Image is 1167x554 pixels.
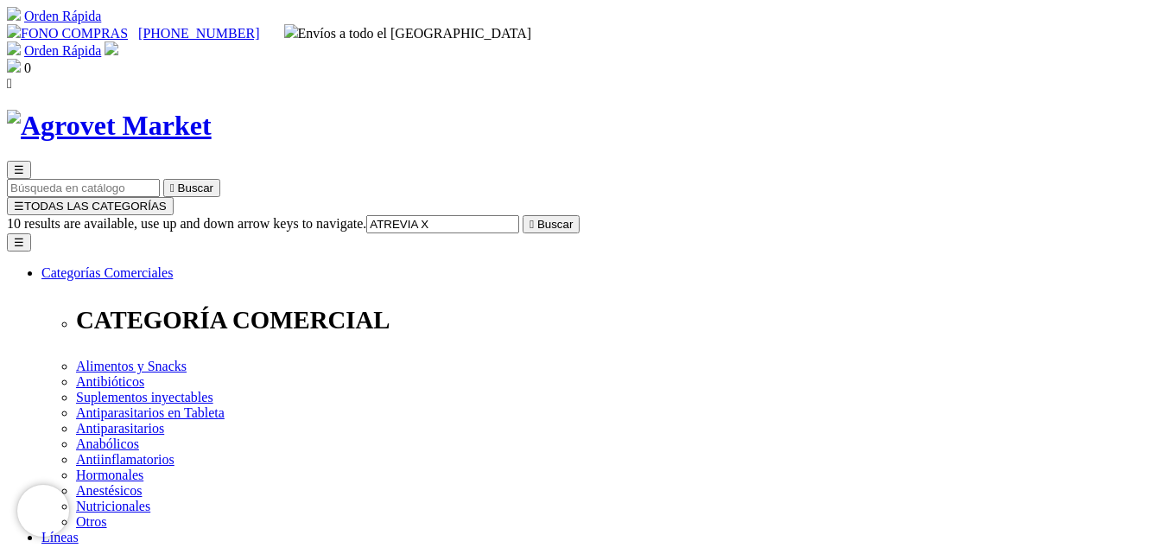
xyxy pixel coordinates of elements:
[537,218,573,231] span: Buscar
[41,530,79,544] a: Líneas
[7,24,21,38] img: phone.svg
[24,43,101,58] a: Orden Rápida
[24,60,31,75] span: 0
[284,24,298,38] img: delivery-truck.svg
[7,59,21,73] img: shopping-bag.svg
[7,110,212,142] img: Agrovet Market
[76,483,142,498] a: Anestésicos
[7,197,174,215] button: ☰TODAS LAS CATEGORÍAS
[284,26,532,41] span: Envíos a todo el [GEOGRAPHIC_DATA]
[366,215,519,233] input: Buscar
[523,215,580,233] button:  Buscar
[7,161,31,179] button: ☰
[76,421,164,436] a: Antiparasitarios
[76,468,143,482] a: Hormonales
[24,9,101,23] a: Orden Rápida
[170,181,174,194] i: 
[76,306,1160,334] p: CATEGORÍA COMERCIAL
[7,76,12,91] i: 
[76,405,225,420] a: Antiparasitarios en Tableta
[7,179,160,197] input: Buscar
[7,7,21,21] img: shopping-cart.svg
[530,218,534,231] i: 
[76,436,139,451] a: Anabólicos
[76,390,213,404] a: Suplementos inyectables
[76,514,107,529] a: Otros
[7,26,128,41] a: FONO COMPRAS
[7,216,366,231] span: 10 results are available, use up and down arrow keys to navigate.
[7,233,31,252] button: ☰
[76,374,144,389] a: Antibióticos
[76,359,187,373] a: Alimentos y Snacks
[76,499,150,513] a: Nutricionales
[14,163,24,176] span: ☰
[17,485,69,537] iframe: Brevo live chat
[105,43,118,58] a: Acceda a su cuenta de cliente
[178,181,213,194] span: Buscar
[163,179,220,197] button:  Buscar
[105,41,118,55] img: user.svg
[14,200,24,213] span: ☰
[7,41,21,55] img: shopping-cart.svg
[138,26,259,41] a: [PHONE_NUMBER]
[41,265,173,280] a: Categorías Comerciales
[76,452,174,467] a: Antiinflamatorios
